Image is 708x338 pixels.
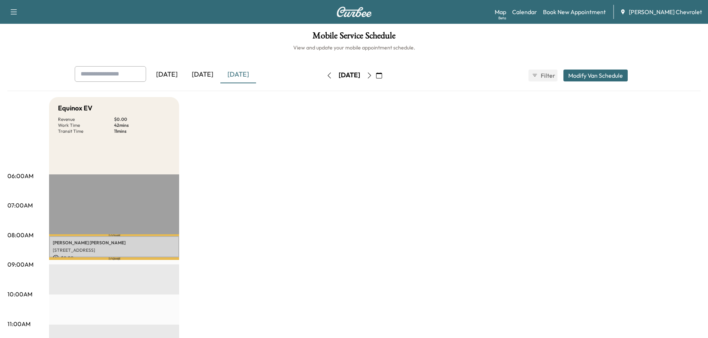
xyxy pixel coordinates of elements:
[512,7,537,16] a: Calendar
[149,66,185,83] div: [DATE]
[53,247,175,253] p: [STREET_ADDRESS]
[7,44,701,51] h6: View and update your mobile appointment schedule.
[58,122,114,128] p: Work Time
[563,70,628,81] button: Modify Van Schedule
[7,231,33,239] p: 08:00AM
[58,128,114,134] p: Transit Time
[495,7,506,16] a: MapBeta
[49,234,179,236] p: Travel
[498,15,506,21] div: Beta
[528,70,557,81] button: Filter
[53,255,175,261] p: $ 0.00
[629,7,702,16] span: [PERSON_NAME] Chevrolet
[53,240,175,246] p: [PERSON_NAME] [PERSON_NAME]
[336,7,372,17] img: Curbee Logo
[49,257,179,260] p: Travel
[339,71,360,80] div: [DATE]
[543,7,606,16] a: Book New Appointment
[185,66,220,83] div: [DATE]
[114,116,170,122] p: $ 0.00
[7,171,33,180] p: 06:00AM
[7,31,701,44] h1: Mobile Service Schedule
[58,116,114,122] p: Revenue
[7,201,33,210] p: 07:00AM
[541,71,554,80] span: Filter
[7,319,30,328] p: 11:00AM
[7,260,33,269] p: 09:00AM
[220,66,256,83] div: [DATE]
[58,103,93,113] h5: Equinox EV
[114,122,170,128] p: 42 mins
[114,128,170,134] p: 11 mins
[7,290,32,299] p: 10:00AM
